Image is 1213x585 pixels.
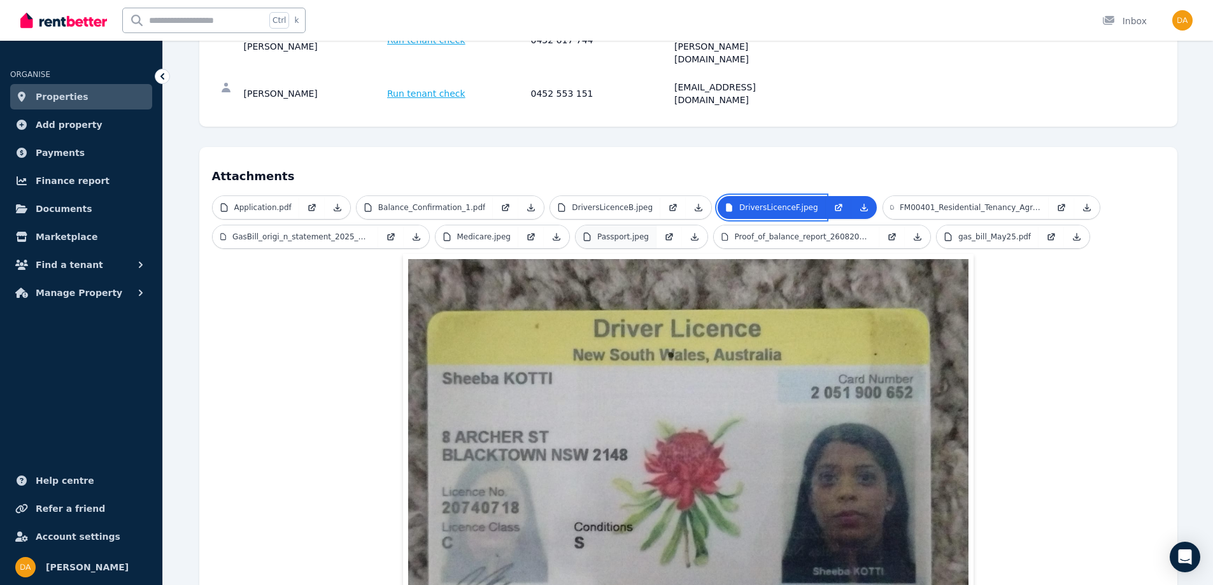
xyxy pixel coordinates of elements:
[10,140,152,166] a: Payments
[46,560,129,575] span: [PERSON_NAME]
[1064,225,1089,248] a: Download Attachment
[36,117,103,132] span: Add property
[10,70,50,79] span: ORGANISE
[36,173,110,188] span: Finance report
[851,196,877,219] a: Download Attachment
[544,225,569,248] a: Download Attachment
[958,232,1031,242] p: gas_bill_May25.pdf
[357,196,493,219] a: Balance_Confirmation_1.pdf
[213,225,378,248] a: GasBill_origi_n_statement_2025_08_05.pdf
[36,257,103,272] span: Find a tenant
[232,232,371,242] p: GasBill_origi_n_statement_2025_08_05.pdf
[325,196,350,219] a: Download Attachment
[234,202,292,213] p: Application.pdf
[299,196,325,219] a: Open in new Tab
[1074,196,1100,219] a: Download Attachment
[378,225,404,248] a: Open in new Tab
[10,496,152,521] a: Refer a friend
[531,81,671,106] div: 0452 553 151
[493,196,518,219] a: Open in new Tab
[36,529,120,544] span: Account settings
[518,225,544,248] a: Open in new Tab
[36,229,97,244] span: Marketplace
[404,225,429,248] a: Download Attachment
[10,224,152,250] a: Marketplace
[826,196,851,219] a: Open in new Tab
[294,15,299,25] span: k
[905,225,930,248] a: Download Attachment
[20,11,107,30] img: RentBetter
[937,225,1039,248] a: gas_bill_May25.pdf
[879,225,905,248] a: Open in new Tab
[10,252,152,278] button: Find a tenant
[718,196,826,219] a: DriversLicenceF.jpeg
[10,112,152,137] a: Add property
[10,468,152,493] a: Help centre
[572,202,653,213] p: DriversLicenceB.jpeg
[212,160,1165,185] h4: Attachments
[378,202,485,213] p: Balance_Confirmation_1.pdf
[518,196,544,219] a: Download Attachment
[735,232,872,242] p: Proof_of_balance_report_26082025.pdf
[244,81,384,106] div: [PERSON_NAME]
[682,225,707,248] a: Download Attachment
[213,196,299,219] a: Application.pdf
[660,196,686,219] a: Open in new Tab
[900,202,1041,213] p: FM00401_Residential_Tenancy_Agreement_Sheeba_Kotti_TEN1854.pdf
[387,87,465,100] span: Run tenant check
[10,168,152,194] a: Finance report
[10,524,152,549] a: Account settings
[576,225,656,248] a: Passport.jpeg
[597,232,649,242] p: Passport.jpeg
[1172,10,1193,31] img: Drew Andrea
[674,81,814,106] div: [EMAIL_ADDRESS][DOMAIN_NAME]
[269,12,289,29] span: Ctrl
[550,196,660,219] a: DriversLicenceB.jpeg
[36,201,92,216] span: Documents
[883,196,1049,219] a: FM00401_Residential_Tenancy_Agreement_Sheeba_Kotti_TEN1854.pdf
[10,280,152,306] button: Manage Property
[457,232,511,242] p: Medicare.jpeg
[1170,542,1200,572] div: Open Intercom Messenger
[10,196,152,222] a: Documents
[714,225,879,248] a: Proof_of_balance_report_26082025.pdf
[36,501,105,516] span: Refer a friend
[436,225,518,248] a: Medicare.jpeg
[1049,196,1074,219] a: Open in new Tab
[1039,225,1064,248] a: Open in new Tab
[36,89,89,104] span: Properties
[739,202,818,213] p: DriversLicenceF.jpeg
[656,225,682,248] a: Open in new Tab
[36,145,85,160] span: Payments
[15,557,36,577] img: Drew Andrea
[36,473,94,488] span: Help centre
[686,196,711,219] a: Download Attachment
[36,285,122,300] span: Manage Property
[10,84,152,109] a: Properties
[1102,15,1147,27] div: Inbox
